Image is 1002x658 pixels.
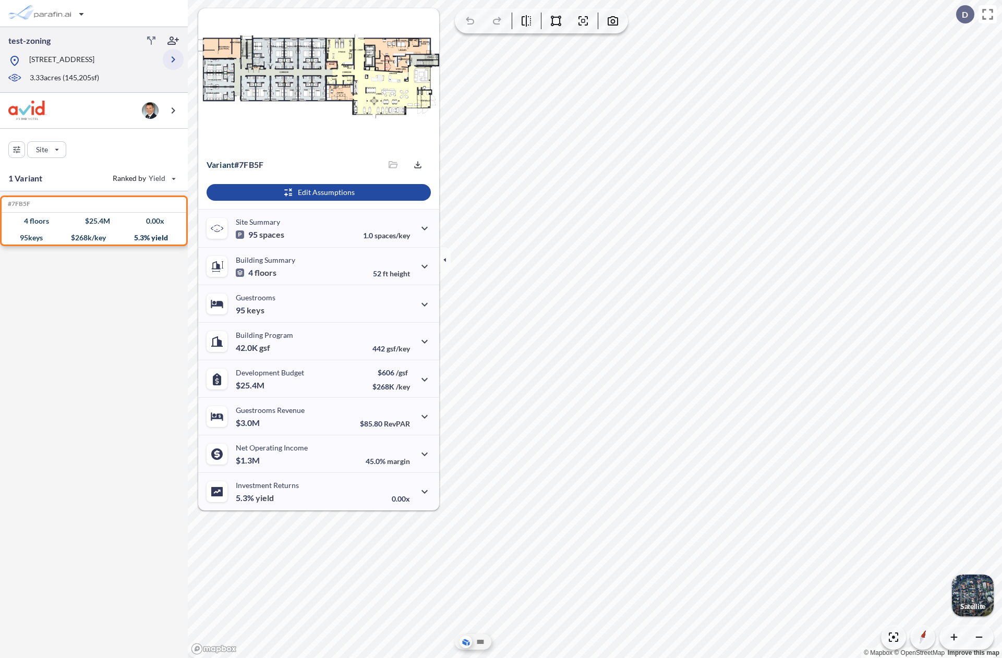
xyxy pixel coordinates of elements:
[236,217,280,226] p: Site Summary
[8,35,51,46] p: test-zoning
[104,170,183,187] button: Ranked by Yield
[387,344,410,353] span: gsf/key
[952,575,994,616] img: Switcher Image
[366,457,410,466] p: 45.0%
[236,481,299,490] p: Investment Returns
[373,269,410,278] p: 52
[960,602,985,611] p: Satellite
[236,267,276,278] p: 4
[8,172,42,185] p: 1 Variant
[236,229,284,240] p: 95
[384,419,410,428] span: RevPAR
[363,231,410,240] p: 1.0
[236,343,270,353] p: 42.0K
[29,54,94,67] p: [STREET_ADDRESS]
[207,184,431,201] button: Edit Assumptions
[372,382,410,391] p: $268K
[952,575,994,616] button: Switcher ImageSatellite
[142,102,159,119] img: user logo
[962,10,968,19] p: D
[236,406,305,415] p: Guestrooms Revenue
[149,173,166,184] span: Yield
[207,160,263,170] p: # 7fb5f
[27,141,66,158] button: Site
[236,293,275,302] p: Guestrooms
[259,229,284,240] span: spaces
[207,160,234,169] span: Variant
[236,493,274,503] p: 5.3%
[259,343,270,353] span: gsf
[236,418,261,428] p: $3.0M
[360,419,410,428] p: $85.80
[396,368,408,377] span: /gsf
[396,382,410,391] span: /key
[191,643,237,655] a: Mapbox homepage
[36,144,48,155] p: Site
[236,255,295,264] p: Building Summary
[6,200,30,208] h5: Click to copy the code
[236,368,304,377] p: Development Budget
[474,636,487,648] button: Site Plan
[236,380,266,391] p: $25.4M
[236,331,293,339] p: Building Program
[948,649,999,656] a: Improve this map
[894,649,945,656] a: OpenStreetMap
[8,101,46,120] img: BrandImage
[247,305,264,315] span: keys
[236,443,308,452] p: Net Operating Income
[255,267,276,278] span: floors
[392,494,410,503] p: 0.00x
[383,269,388,278] span: ft
[372,368,410,377] p: $606
[198,8,439,150] img: Floorplans preview
[390,269,410,278] span: height
[387,457,410,466] span: margin
[372,344,410,353] p: 442
[864,649,892,656] a: Mapbox
[298,187,355,198] p: Edit Assumptions
[30,72,99,84] p: 3.33 acres ( 145,205 sf)
[236,305,264,315] p: 95
[236,455,261,466] p: $1.3M
[256,493,274,503] span: yield
[460,636,472,648] button: Aerial View
[375,231,410,240] span: spaces/key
